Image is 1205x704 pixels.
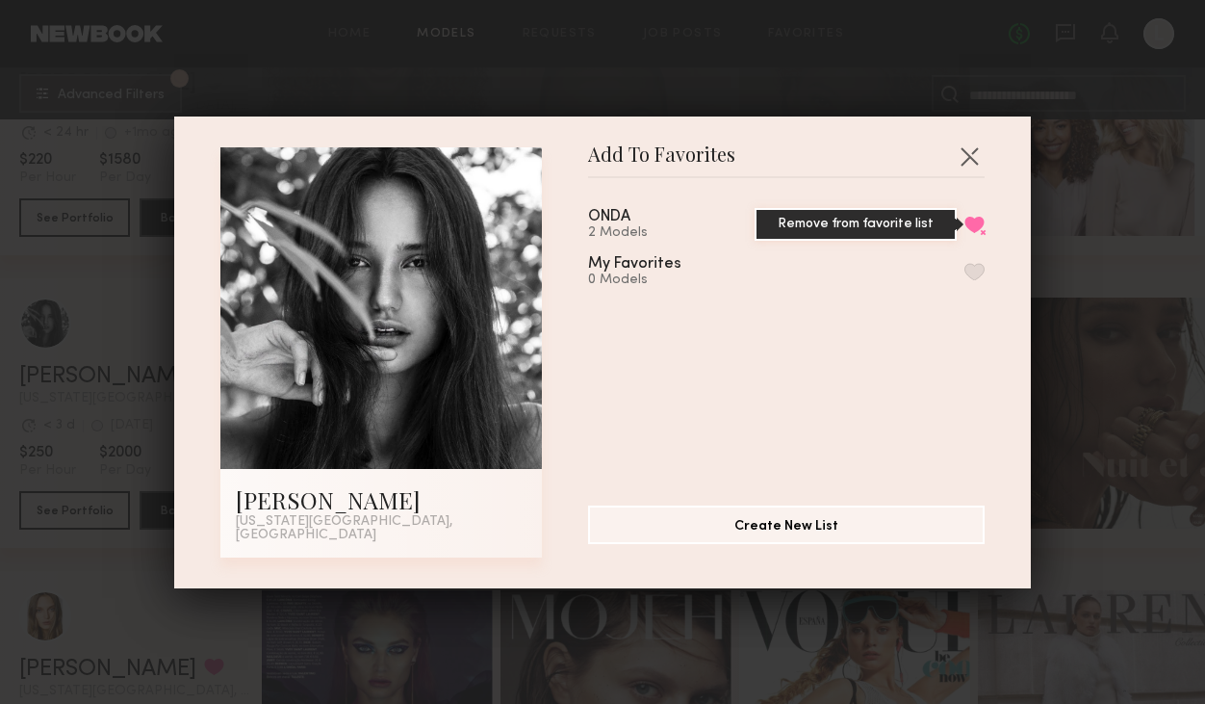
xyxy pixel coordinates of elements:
button: Create New List [588,506,985,544]
div: ONDA [588,209,630,225]
div: [US_STATE][GEOGRAPHIC_DATA], [GEOGRAPHIC_DATA] [236,515,526,542]
div: My Favorites [588,256,681,273]
div: [PERSON_NAME] [236,484,526,515]
div: 0 Models [588,273,728,288]
button: Remove from favorite list [964,216,985,233]
div: 2 Models [588,225,677,241]
button: Close [954,141,985,171]
span: Add To Favorites [588,147,735,176]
